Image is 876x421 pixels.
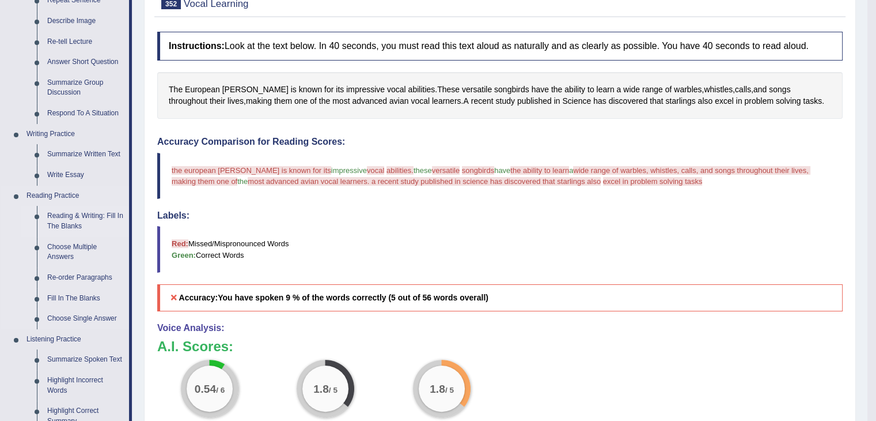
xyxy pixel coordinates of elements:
span: Click to see word definition [185,84,220,96]
span: Click to see word definition [616,84,621,96]
span: have [494,166,510,175]
big: 1.8 [430,382,445,395]
span: versatile [432,166,460,175]
span: Click to see word definition [291,84,297,96]
span: Click to see word definition [744,95,773,107]
div: . , , , , . . [157,72,843,119]
span: Click to see word definition [551,84,562,96]
a: Describe Image [42,11,129,32]
a: Summarize Written Text [42,144,129,165]
a: Writing Practice [21,124,129,145]
big: 1.8 [314,382,329,395]
span: Click to see word definition [169,84,183,96]
span: Click to see word definition [665,95,695,107]
a: Choose Multiple Answers [42,237,129,268]
span: Click to see word definition [753,84,767,96]
span: Click to see word definition [704,84,733,96]
span: a [569,166,573,175]
span: Click to see word definition [593,95,606,107]
a: Reading Practice [21,186,129,206]
span: Click to see word definition [562,95,591,107]
small: / 5 [329,385,337,394]
b: Green: [172,251,196,260]
b: Red: [172,239,188,248]
span: Click to see word definition [564,84,585,96]
a: Re-order Paragraphs [42,268,129,288]
span: Click to see word definition [222,84,289,96]
b: Instructions: [169,41,225,51]
span: Click to see word definition [494,84,529,96]
span: Click to see word definition [609,95,648,107]
span: Click to see word definition [324,84,333,96]
a: Answer Short Question [42,52,129,73]
a: Listening Practice [21,329,129,350]
h4: Look at the text below. In 40 seconds, you must read this text aloud as naturally and as clearly ... [157,32,843,61]
span: Click to see word definition [352,95,387,107]
span: the ability to learn [510,166,569,175]
span: Click to see word definition [294,95,308,107]
span: Click to see word definition [650,95,663,107]
span: Click to see word definition [432,95,461,107]
span: Click to see word definition [387,84,406,96]
span: the [237,177,248,186]
span: impressive [331,166,367,175]
span: Click to see word definition [210,95,225,107]
a: Choose Single Answer [42,309,129,329]
span: Click to see word definition [642,84,663,96]
span: most advanced avian vocal learners. a recent study published in science has discovered that starl... [248,177,601,186]
span: Click to see word definition [463,95,468,107]
span: Click to see word definition [346,84,385,96]
small: / 5 [445,385,454,394]
span: Click to see word definition [769,84,790,96]
span: Click to see word definition [299,84,322,96]
a: Re-tell Lecture [42,32,129,52]
big: 0.54 [195,382,216,395]
span: wide range of warbles, whistles, calls, and songs throughout their lives, making them one of [172,166,810,186]
a: Summarize Group Discussion [42,73,129,103]
a: Highlight Incorrect Words [42,370,129,401]
b: A.I. Scores: [157,339,233,354]
span: Click to see word definition [735,84,751,96]
span: Click to see word definition [274,95,292,107]
span: these [414,166,432,175]
h4: Accuracy Comparison for Reading Scores: [157,137,843,147]
span: Click to see word definition [803,95,822,107]
a: Fill In The Blanks [42,288,129,309]
small: / 6 [216,385,225,394]
a: Reading & Writing: Fill In The Blanks [42,206,129,236]
span: Click to see word definition [227,95,244,107]
span: excel in problem solving tasks [603,177,703,186]
span: Click to see word definition [623,84,640,96]
span: Click to see word definition [389,95,408,107]
span: Click to see word definition [411,95,430,107]
span: Click to see word definition [437,84,460,96]
span: Click to see word definition [408,84,435,96]
span: Click to see word definition [462,84,492,96]
span: Click to see word definition [495,95,514,107]
a: Write Essay [42,165,129,186]
h5: Accuracy: [157,284,843,311]
span: Click to see word definition [587,84,594,96]
span: Click to see word definition [776,95,801,107]
a: Summarize Spoken Text [42,349,129,370]
span: Click to see word definition [471,95,494,107]
h4: Voice Analysis: [157,323,843,333]
h4: Labels: [157,210,843,221]
span: Click to see word definition [169,95,207,107]
span: Click to see word definition [697,95,712,107]
span: Click to see word definition [554,95,560,107]
span: Click to see word definition [736,95,742,107]
span: songbirds [462,166,494,175]
blockquote: Missed/Mispronounced Words Correct Words [157,226,843,272]
span: Click to see word definition [332,95,350,107]
span: Click to see word definition [715,95,734,107]
span: vocal [367,166,384,175]
span: Click to see word definition [532,84,549,96]
span: Click to see word definition [517,95,552,107]
span: Click to see word definition [310,95,317,107]
span: Click to see word definition [319,95,330,107]
span: Click to see word definition [246,95,272,107]
a: Respond To A Situation [42,103,129,124]
span: Click to see word definition [336,84,344,96]
span: Click to see word definition [674,84,701,96]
